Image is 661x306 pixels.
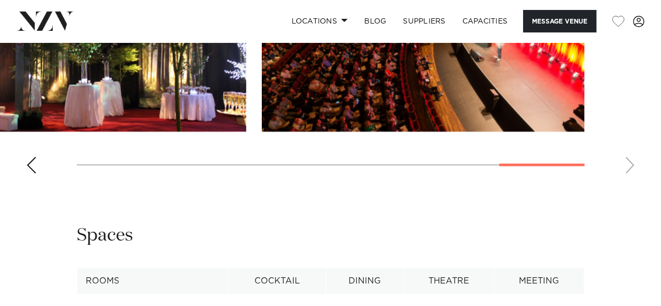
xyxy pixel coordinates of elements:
th: Meeting [494,268,584,294]
h2: Spaces [77,224,133,247]
th: Rooms [77,268,228,294]
a: Capacities [454,10,516,32]
button: Message Venue [523,10,596,32]
th: Cocktail [228,268,326,294]
a: SUPPLIERS [395,10,454,32]
th: Dining [326,268,403,294]
th: Theatre [403,268,494,294]
a: BLOG [356,10,395,32]
img: nzv-logo.png [17,12,74,30]
a: Locations [283,10,356,32]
